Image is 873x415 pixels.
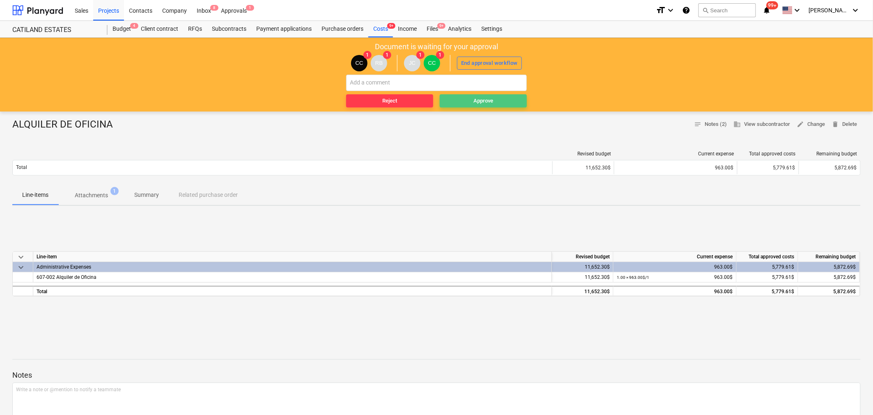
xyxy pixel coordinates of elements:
i: keyboard_arrow_down [851,5,861,15]
p: Summary [134,191,159,199]
span: 1 [416,51,425,59]
a: Settings [476,21,507,37]
div: Line-item [33,252,552,262]
div: Files [422,21,443,37]
div: 5,872.69$ [798,286,860,296]
div: 963.00$ [618,165,734,171]
div: 11,652.30$ [552,262,613,272]
span: Delete [832,120,857,129]
div: 5,779.61$ [737,161,799,174]
span: 9+ [387,23,395,29]
input: Add a comment [346,75,527,91]
a: Files9+ [422,21,443,37]
iframe: Chat Widget [832,376,873,415]
span: 1 [363,51,372,59]
button: Notes (2) [691,118,731,131]
span: 5,872.69$ [834,274,856,280]
span: View subcontractor [734,120,790,129]
div: 5,872.69$ [798,262,860,272]
a: RFQs [183,21,207,37]
a: Analytics [443,21,476,37]
div: 11,652.30$ [552,272,613,283]
a: Payment applications [251,21,317,37]
span: 5,872.69$ [835,165,857,171]
span: keyboard_arrow_down [16,252,26,262]
span: delete [832,121,839,128]
span: 607-002 Alquiler de Oficina [37,274,96,280]
div: 5,779.61$ [737,262,798,272]
div: End approval workflow [461,59,518,68]
button: Reject [346,94,433,107]
i: keyboard_arrow_down [666,5,675,15]
span: JC [409,60,416,66]
a: Purchase orders [317,21,368,37]
div: Carlos Cedeno [351,55,368,71]
small: 1.00 × 963.00$ / 1 [617,275,649,280]
div: 963.00$ [617,272,733,283]
div: Carlos Cedeno [424,55,440,71]
div: Current expense [613,252,737,262]
span: 1 [110,187,119,195]
i: notifications [763,5,771,15]
span: 99+ [767,1,779,9]
i: format_size [656,5,666,15]
button: Approve [440,94,527,107]
div: Revised budget [556,151,611,157]
div: Total approved costs [737,252,798,262]
p: Document is waiting for your approval [375,42,498,52]
span: CC [428,60,436,66]
div: Total [33,286,552,296]
span: RB [375,60,383,66]
span: 8 [210,5,218,11]
div: Current expense [618,151,734,157]
p: Attachments [75,191,108,200]
span: CC [355,60,363,66]
div: Total approved costs [741,151,796,157]
i: Knowledge base [682,5,690,15]
span: keyboard_arrow_down [16,262,26,272]
div: Reject [382,96,397,106]
button: End approval workflow [457,57,522,70]
div: Remaining budget [798,252,860,262]
div: 11,652.30$ [552,286,613,296]
span: 1 [246,5,254,11]
a: Costs9+ [368,21,393,37]
button: Delete [829,118,861,131]
div: Remaining budget [802,151,857,157]
span: Change [797,120,825,129]
p: Notes [12,370,861,380]
a: Subcontracts [207,21,251,37]
a: Income [393,21,422,37]
div: Revised budget [552,252,613,262]
div: Budget [108,21,136,37]
i: keyboard_arrow_down [793,5,802,15]
span: 5,779.61$ [772,274,795,280]
div: Administrative Expenses [37,262,548,272]
div: 963.00$ [617,287,733,297]
div: Javier Cattan [404,55,420,71]
div: CATILAND ESTATES [12,26,98,34]
span: business [734,121,741,128]
div: Approve [473,96,493,106]
span: 1 [383,51,391,59]
p: Total [16,164,27,171]
span: 9+ [437,23,446,29]
span: search [702,7,709,14]
span: Notes (2) [694,120,727,129]
button: View subcontractor [731,118,794,131]
a: Client contract [136,21,183,37]
a: Budget4 [108,21,136,37]
button: Change [794,118,829,131]
span: notes [694,121,702,128]
div: ALQUILER DE OFICINA [12,118,119,131]
button: Search [698,3,756,17]
span: 1 [436,51,444,59]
